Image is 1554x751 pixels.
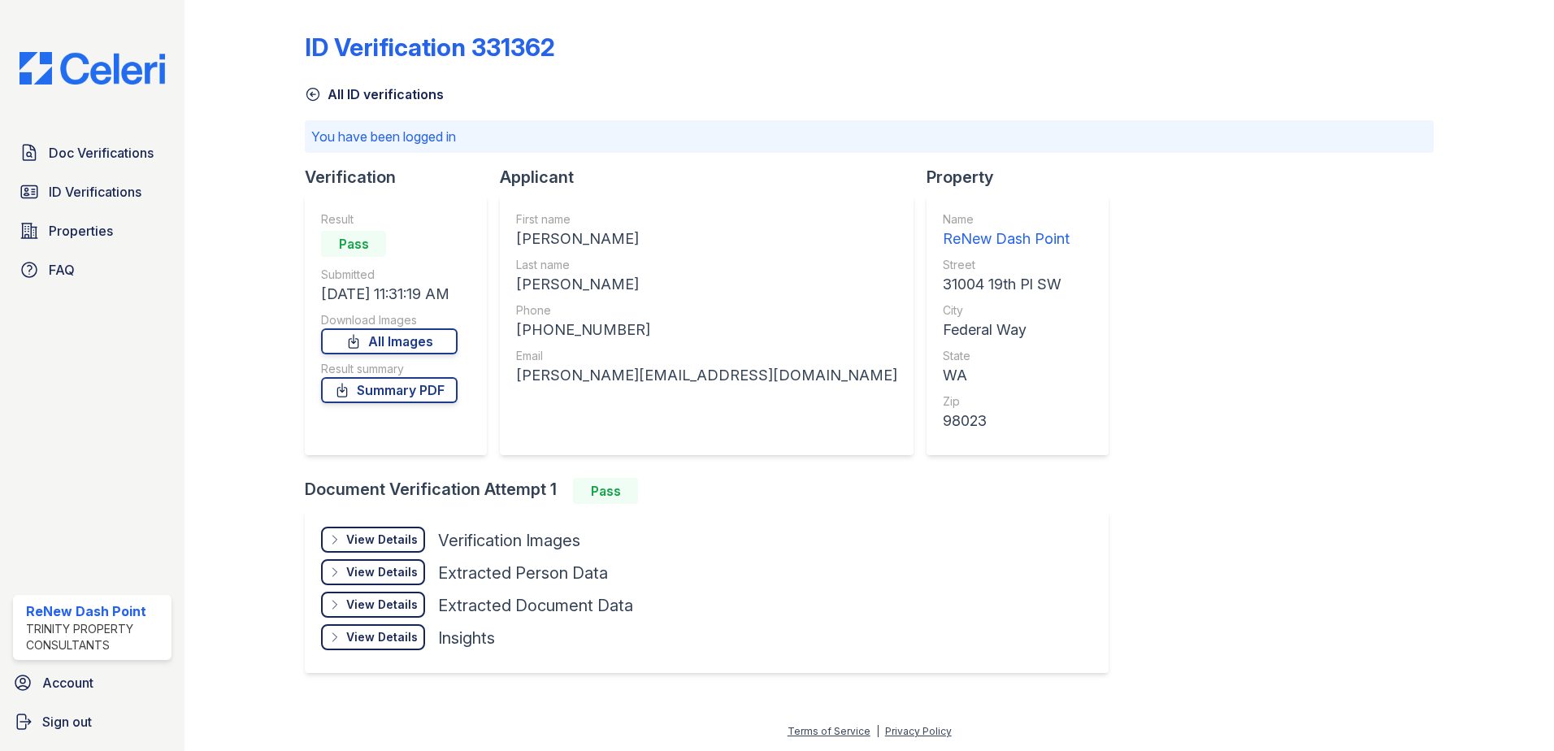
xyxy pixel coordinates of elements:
span: FAQ [49,260,75,280]
div: Extracted Document Data [438,594,633,617]
p: You have been logged in [311,127,1427,146]
a: Terms of Service [788,725,870,737]
a: FAQ [13,254,171,286]
div: ReNew Dash Point [26,601,165,621]
a: Name ReNew Dash Point [943,211,1070,250]
div: Property [927,166,1122,189]
div: Last name [516,257,897,273]
div: Pass [573,478,638,504]
a: All ID verifications [305,85,444,104]
span: ID Verifications [49,182,141,202]
div: Download Images [321,312,458,328]
div: Result [321,211,458,228]
div: Name [943,211,1070,228]
div: WA [943,364,1070,387]
a: Properties [13,215,171,247]
div: City [943,302,1070,319]
div: ReNew Dash Point [943,228,1070,250]
div: ID Verification 331362 [305,33,555,62]
div: [PHONE_NUMBER] [516,319,897,341]
div: View Details [346,532,418,548]
div: View Details [346,564,418,580]
div: Email [516,348,897,364]
span: Account [42,673,93,692]
div: Applicant [500,166,927,189]
a: Sign out [7,705,178,738]
div: Insights [438,627,495,649]
div: First name [516,211,897,228]
div: Result summary [321,361,458,377]
div: [PERSON_NAME][EMAIL_ADDRESS][DOMAIN_NAME] [516,364,897,387]
a: All Images [321,328,458,354]
a: Privacy Policy [885,725,952,737]
div: 31004 19th Pl SW [943,273,1070,296]
div: Submitted [321,267,458,283]
div: [PERSON_NAME] [516,273,897,296]
div: Phone [516,302,897,319]
div: Verification Images [438,529,580,552]
a: Doc Verifications [13,137,171,169]
div: Verification [305,166,500,189]
span: Doc Verifications [49,143,154,163]
div: [PERSON_NAME] [516,228,897,250]
div: Zip [943,393,1070,410]
div: [DATE] 11:31:19 AM [321,283,458,306]
div: Document Verification Attempt 1 [305,478,1122,504]
div: View Details [346,629,418,645]
a: ID Verifications [13,176,171,208]
div: State [943,348,1070,364]
div: Trinity Property Consultants [26,621,165,653]
div: Federal Way [943,319,1070,341]
span: Properties [49,221,113,241]
div: Pass [321,231,386,257]
a: Account [7,666,178,699]
div: Street [943,257,1070,273]
div: Extracted Person Data [438,562,608,584]
a: Summary PDF [321,377,458,403]
img: CE_Logo_Blue-a8612792a0a2168367f1c8372b55b34899dd931a85d93a1a3d3e32e68fde9ad4.png [7,52,178,85]
div: View Details [346,597,418,613]
span: Sign out [42,712,92,731]
div: | [876,725,879,737]
div: 98023 [943,410,1070,432]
